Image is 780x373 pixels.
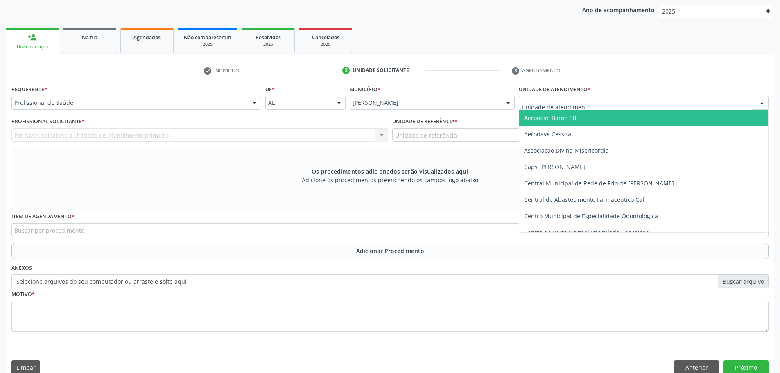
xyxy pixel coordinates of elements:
button: Adicionar Procedimento [11,243,769,259]
label: Requerente [11,83,47,96]
div: 2025 [305,41,346,47]
span: Aeronave Baron 58 [524,114,576,122]
span: Central Municipal de Rede de Frio de [PERSON_NAME] [524,179,674,187]
span: Cancelados [312,34,339,41]
label: Profissional Solicitante [11,115,85,128]
span: AL [268,99,329,107]
span: Agendados [133,34,161,41]
span: Buscar por procedimento [14,226,84,235]
label: Motivo [11,288,35,301]
label: Anexos [11,262,32,275]
span: Centro de Parto Normal Imaculada Conceicao [524,228,649,236]
span: Adicione os procedimentos preenchendo os campos logo abaixo [302,176,478,184]
span: Adicionar Procedimento [356,246,424,255]
span: Profissional de Saúde [14,99,244,107]
span: Resolvidos [255,34,281,41]
div: person_add [28,33,37,42]
span: Unidade de referência [395,131,457,140]
label: Unidade de atendimento [519,83,590,96]
div: 2025 [248,41,289,47]
div: Unidade solicitante [353,67,409,74]
span: Na fila [82,34,97,41]
div: 2025 [184,41,231,47]
input: Unidade de atendimento [522,99,752,115]
span: Caps [PERSON_NAME] [524,163,585,171]
span: Centro Municipal de Especialidade Odontologica [524,212,658,220]
div: 2 [342,67,350,74]
span: Não compareceram [184,34,231,41]
span: Associacao Divina Misericordia [524,147,609,154]
span: [PERSON_NAME] [353,99,498,107]
span: Os procedimentos adicionados serão visualizados aqui [312,167,468,176]
span: Aeronave Cessna [524,130,571,138]
div: Nova marcação [11,44,53,50]
p: Ano de acompanhamento [582,5,655,15]
label: Item de agendamento [11,210,75,223]
label: Unidade de referência [392,115,457,128]
span: Central de Abastecimento Farmaceutico Caf [524,196,644,203]
label: Município [350,83,380,96]
label: UF [265,83,275,96]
